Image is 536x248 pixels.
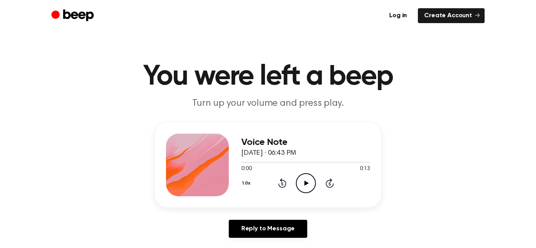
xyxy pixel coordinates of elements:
span: [DATE] · 06:43 PM [241,150,296,157]
p: Turn up your volume and press play. [117,97,419,110]
a: Log in [383,8,413,23]
h1: You were left a beep [67,63,469,91]
span: 0:13 [360,165,370,173]
a: Reply to Message [229,220,307,238]
a: Create Account [418,8,485,23]
a: Beep [51,8,96,24]
button: 1.0x [241,177,253,190]
span: 0:00 [241,165,252,173]
h3: Voice Note [241,137,370,148]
